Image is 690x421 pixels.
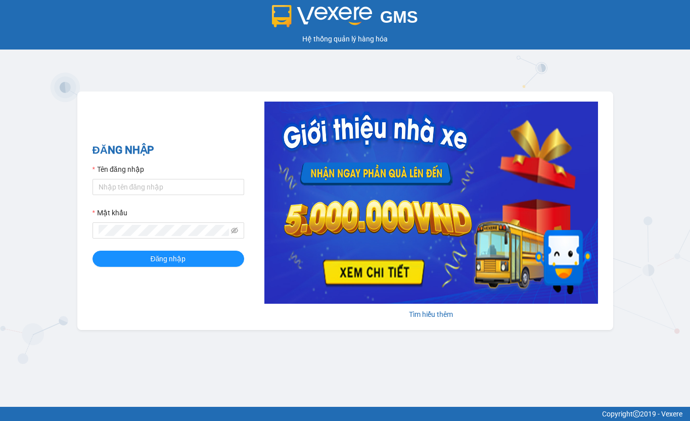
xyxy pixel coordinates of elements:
label: Tên đăng nhập [93,164,144,175]
span: copyright [633,410,640,417]
div: Tìm hiểu thêm [264,309,598,320]
label: Mật khẩu [93,207,127,218]
img: logo 2 [272,5,372,27]
button: Đăng nhập [93,251,244,267]
input: Mật khẩu [99,225,229,236]
img: banner-0 [264,102,598,304]
div: Copyright 2019 - Vexere [8,408,682,419]
input: Tên đăng nhập [93,179,244,195]
a: GMS [272,15,418,23]
span: eye-invisible [231,227,238,234]
span: GMS [380,8,418,26]
div: Hệ thống quản lý hàng hóa [3,33,687,44]
span: Đăng nhập [151,253,186,264]
h2: ĐĂNG NHẬP [93,142,244,159]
